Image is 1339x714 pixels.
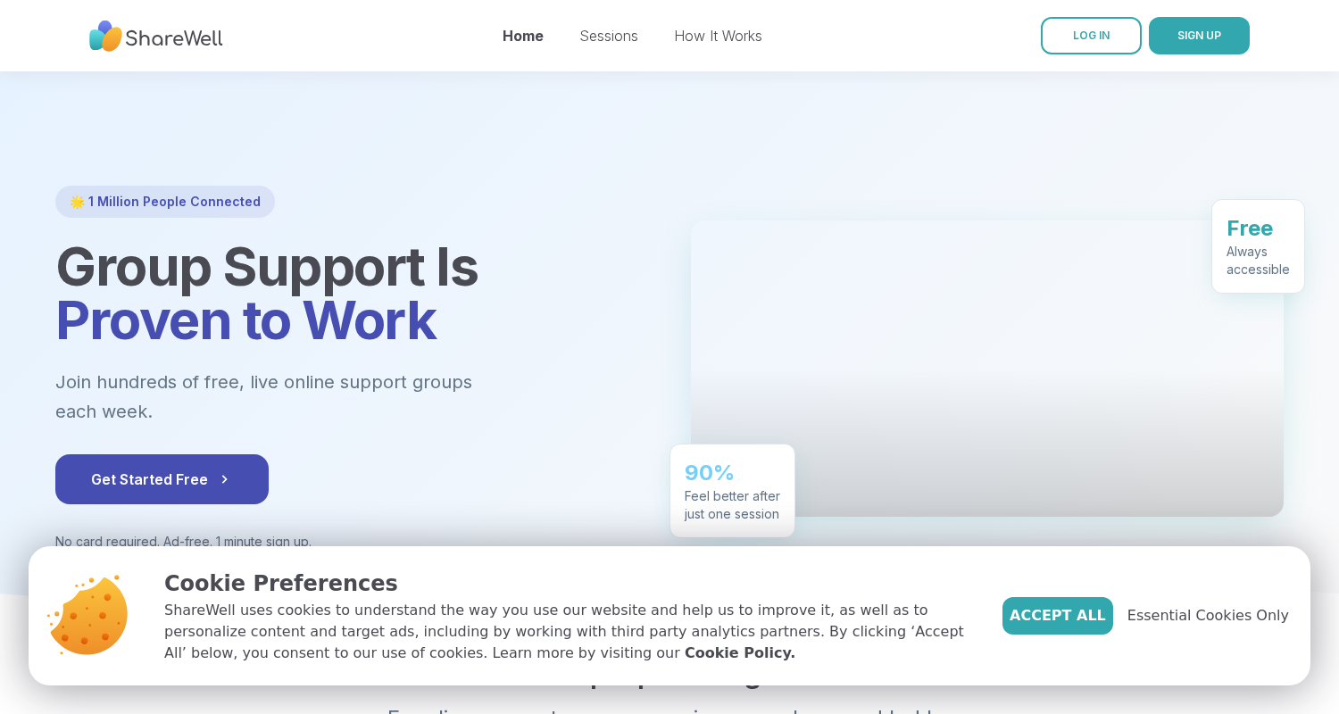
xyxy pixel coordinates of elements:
span: LOG IN [1073,29,1110,42]
button: Get Started Free [55,454,269,504]
span: SIGN UP [1177,29,1221,42]
a: Cookie Policy. [685,643,795,664]
span: Proven to Work [55,287,436,352]
button: Accept All [1002,597,1113,635]
span: Essential Cookies Only [1127,605,1289,627]
span: Get Started Free [91,469,233,490]
div: 🌟 1 Million People Connected [55,186,275,218]
div: Feel better after just one session [685,486,780,522]
p: Join hundreds of free, live online support groups each week. [55,368,570,426]
p: No card required. Ad-free. 1 minute sign up. [55,533,648,551]
a: LOG IN [1041,17,1142,54]
p: Cookie Preferences [164,568,974,600]
span: Accept All [1010,605,1106,627]
a: How It Works [674,27,762,45]
a: Sessions [579,27,638,45]
h1: Group Support Is [55,239,648,346]
div: Always accessible [1227,242,1290,278]
div: 90% [685,458,780,486]
a: Home [503,27,544,45]
img: ShareWell Nav Logo [89,12,223,61]
div: Free [1227,213,1290,242]
button: SIGN UP [1149,17,1250,54]
p: ShareWell uses cookies to understand the way you use our website and help us to improve it, as we... [164,600,974,664]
